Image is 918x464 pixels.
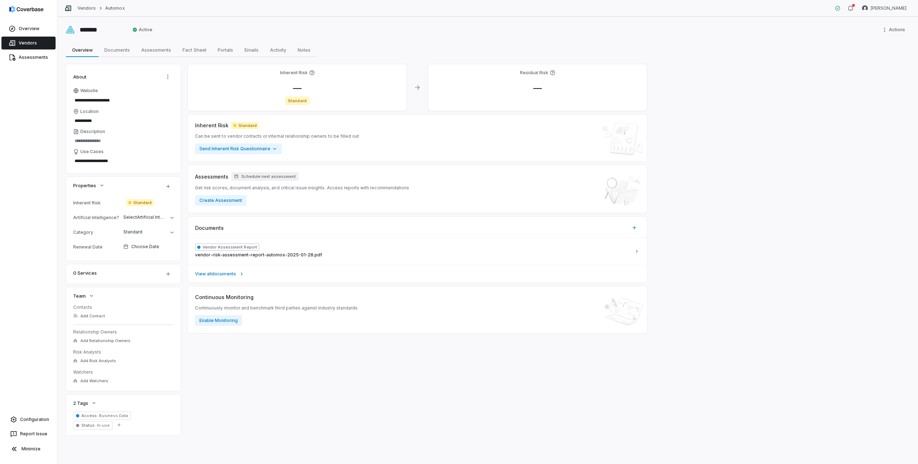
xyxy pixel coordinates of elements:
[1,37,56,49] a: Vendors
[195,243,259,251] span: Vendor Assessment Report
[73,200,123,205] div: Inherent Risk
[105,5,124,11] a: Automox
[195,143,282,154] button: Send Inherent Risk Questionnaire
[73,95,161,105] input: Website
[162,71,174,82] button: Actions
[80,149,104,155] span: Use Cases
[73,74,86,80] span: About
[123,214,182,220] span: Select Artificial Intelligence?
[195,315,242,326] button: Enable Monitoring
[132,27,152,33] span: Active
[80,88,98,94] span: Website
[195,185,409,191] span: Get risk scores, document analysis, and critical issue insights. Access reports with recommendations
[73,156,174,166] textarea: Use Cases
[138,45,174,55] span: Assessments
[98,413,128,418] span: Business Data
[188,238,647,265] button: Vendor Assessment Reportvendor-risk-assessment-report-automox-2025-01-28.pdf
[80,109,99,114] span: Location
[73,244,120,250] div: Renewal Date
[295,45,313,55] span: Notes
[81,413,98,418] span: Access :
[71,179,107,192] button: Properties
[871,5,907,11] span: [PERSON_NAME]
[1,51,56,64] a: Assessments
[231,122,259,129] span: Standard
[231,172,299,181] button: Schedule next assessment
[1,22,56,35] a: Overview
[195,293,254,301] span: Continuous Monitoring
[195,224,224,232] span: Documents
[195,305,358,311] span: Continuously monitor and benchmark third parties against industry standards
[195,271,236,277] span: View all documents
[126,199,154,206] span: Standard
[287,83,307,93] span: —
[73,229,120,235] div: Category
[71,289,96,302] button: Team
[195,173,228,180] span: Assessments
[73,349,174,355] dt: Risk Analysts
[120,239,176,254] button: Choose Date
[241,174,296,179] span: Schedule next assessment
[188,265,647,283] a: View alldocuments
[73,136,174,146] textarea: Description
[195,122,228,129] span: Inherent Risk
[880,24,909,35] button: More actions
[96,423,110,428] span: In-use
[77,5,96,11] a: Vendors
[131,244,159,250] span: Choose Date
[195,133,359,139] span: Can be sent to vendor contacts or internal relationship owners to be filled out
[73,215,120,220] div: Artificial Intelligence?
[80,358,116,364] span: Add Risk Analysts
[3,427,54,440] button: Report Issue
[73,400,88,406] span: 2 Tags
[101,45,133,55] span: Documents
[215,45,236,55] span: Portals
[858,3,911,14] button: Mike Phillips avatar[PERSON_NAME]
[80,129,105,134] span: Description
[69,45,96,55] span: Overview
[80,338,131,344] span: Add Relationship Owners
[280,70,308,76] h4: Inherent Risk
[9,6,43,13] img: logo-D7KZi-bG.svg
[3,442,54,456] button: Minimize
[180,45,209,55] span: Fact Sheet
[3,413,54,426] a: Configuration
[73,293,86,299] span: Team
[520,70,548,76] h4: Residual Risk
[73,182,96,189] span: Properties
[71,309,107,322] button: Add Contact
[73,369,174,375] dt: Watchers
[267,45,289,55] span: Activity
[80,378,108,384] span: Add Watchers
[195,195,246,206] button: Create Assessment
[81,423,96,428] span: Status :
[73,304,174,310] dt: Contacts
[862,5,868,11] img: Mike Phillips avatar
[242,45,261,55] span: Emails
[195,252,322,258] span: vendor-risk-assessment-report-automox-2025-01-28.pdf
[73,116,174,126] input: Location
[71,397,99,409] button: 2 Tags
[527,83,548,93] span: —
[285,96,309,105] span: Standard
[73,329,174,335] dt: Relationship Owners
